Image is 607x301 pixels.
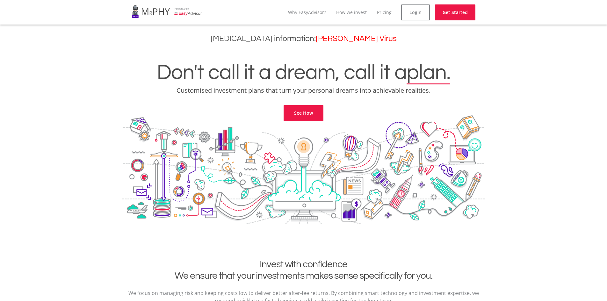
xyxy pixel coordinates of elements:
h1: Don't call it a dream, call it a [5,62,602,83]
p: Customised investment plans that turn your personal dreams into achievable realities. [5,86,602,95]
a: How we invest [336,9,367,15]
a: Why EasyAdvisor? [288,9,326,15]
span: plan. [407,62,450,83]
h3: [MEDICAL_DATA] information: [5,34,602,43]
a: [PERSON_NAME] Virus [316,35,397,43]
a: Login [401,4,430,20]
a: Get Started [435,4,475,20]
h2: Invest with confidence We ensure that your investments makes sense specifically for you. [127,259,481,282]
a: Pricing [377,9,392,15]
a: See How [284,105,323,121]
